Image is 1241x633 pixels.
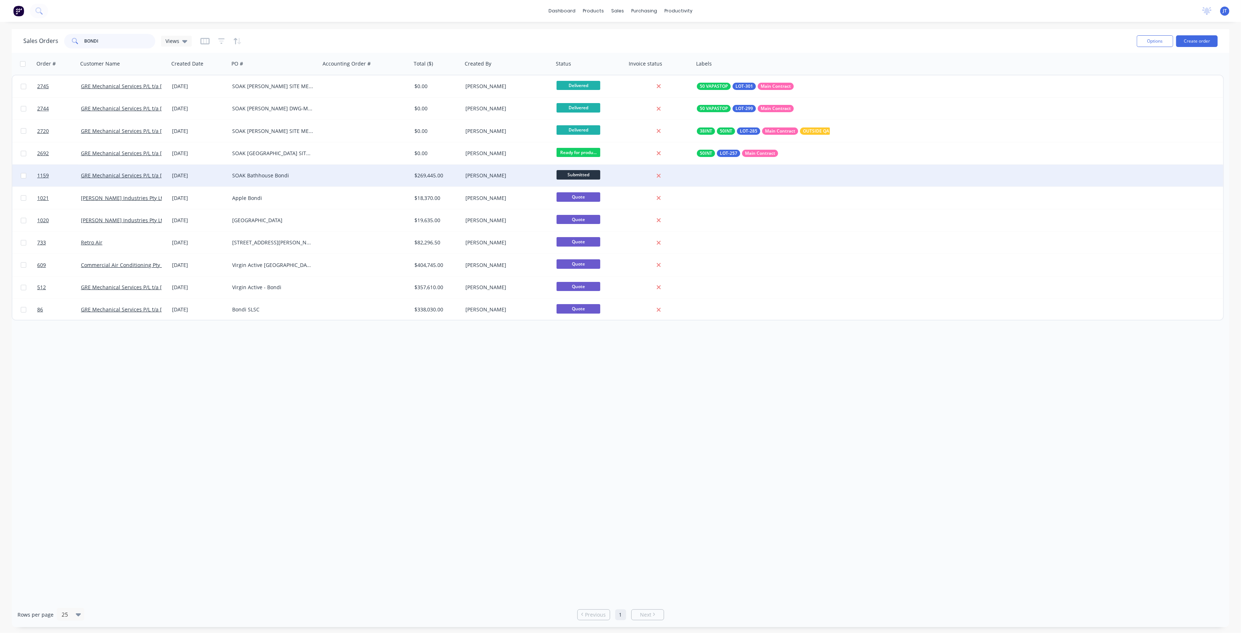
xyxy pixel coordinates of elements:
[557,103,600,112] span: Delivered
[232,105,313,112] div: SOAK [PERSON_NAME] DWG-M100 REV-E RUN D [DATE]
[37,217,49,224] span: 1020
[232,239,313,246] div: [STREET_ADDRESS][PERSON_NAME]
[1176,35,1218,47] button: Create order
[557,237,600,246] span: Quote
[632,611,664,618] a: Next page
[700,83,728,90] span: 50 VAPASTOP
[1223,8,1227,14] span: JT
[172,105,226,112] div: [DATE]
[465,60,491,67] div: Created By
[700,105,728,112] span: 50 VAPASTOP
[231,60,243,67] div: PO #
[232,262,313,269] div: Virgin Active [GEOGRAPHIC_DATA]
[81,105,248,112] a: GRE Mechanical Services P/L t/a [PERSON_NAME] & [PERSON_NAME]
[465,105,546,112] div: [PERSON_NAME]
[465,150,546,157] div: [PERSON_NAME]
[37,276,81,298] a: 512
[720,127,732,135] span: 50INT
[81,127,248,134] a: GRE Mechanical Services P/L t/a [PERSON_NAME] & [PERSON_NAME]
[232,127,313,135] div: SOAK [PERSON_NAME] SITE MEASURE [DATE]
[414,217,457,224] div: $19,635.00
[37,83,49,90] span: 2745
[465,194,546,202] div: [PERSON_NAME]
[557,170,600,179] span: Submitted
[465,83,546,90] div: [PERSON_NAME]
[465,172,546,179] div: [PERSON_NAME]
[165,37,179,45] span: Views
[1137,35,1173,47] button: Options
[37,209,81,231] a: 1020
[232,284,313,291] div: Virgin Active - Bondi
[37,172,49,179] span: 1159
[700,150,712,157] span: 50INT
[81,83,248,90] a: GRE Mechanical Services P/L t/a [PERSON_NAME] & [PERSON_NAME]
[578,611,610,618] a: Previous page
[465,239,546,246] div: [PERSON_NAME]
[23,38,58,44] h1: Sales Orders
[661,5,696,16] div: productivity
[765,127,795,135] span: Main Contract
[761,83,791,90] span: Main Contract
[172,262,226,269] div: [DATE]
[414,150,457,157] div: $0.00
[81,150,248,157] a: GRE Mechanical Services P/L t/a [PERSON_NAME] & [PERSON_NAME]
[232,150,313,157] div: SOAK [GEOGRAPHIC_DATA] SITE MEASURE [DATE]
[697,127,832,135] button: 38INT50INTLOT-285Main ContractOUTSIDE QA
[81,194,166,201] a: [PERSON_NAME] Industries Pty Ltd
[232,83,313,90] div: SOAK [PERSON_NAME] SITE MEASURE [DATE]
[17,611,54,618] span: Rows per page
[37,165,81,186] a: 1159
[37,105,49,112] span: 2744
[579,5,608,16] div: products
[37,150,49,157] span: 2692
[615,609,626,620] a: Page 1 is your current page
[232,217,313,224] div: [GEOGRAPHIC_DATA]
[414,105,457,112] div: $0.00
[172,284,226,291] div: [DATE]
[414,127,457,135] div: $0.00
[81,172,248,179] a: GRE Mechanical Services P/L t/a [PERSON_NAME] & [PERSON_NAME]
[697,105,794,112] button: 50 VAPASTOPLOT-299Main Contract
[735,105,753,112] span: LOT-299
[85,34,156,48] input: Search...
[735,83,753,90] span: LOT-301
[696,60,712,67] div: Labels
[697,83,794,90] button: 50 VAPASTOPLOT-301Main Contract
[414,284,457,291] div: $357,610.00
[232,306,313,313] div: Bondi SLSC
[720,150,737,157] span: LOT-257
[81,306,248,313] a: GRE Mechanical Services P/L t/a [PERSON_NAME] & [PERSON_NAME]
[414,262,457,269] div: $404,745.00
[629,60,662,67] div: Invoice status
[697,150,778,157] button: 50INTLOT-257Main Contract
[172,194,226,202] div: [DATE]
[557,304,600,313] span: Quote
[81,262,169,268] a: Commercial Air Conditioning Pty Ltd
[556,60,571,67] div: Status
[465,127,546,135] div: [PERSON_NAME]
[803,127,829,135] span: OUTSIDE QA
[172,239,226,246] div: [DATE]
[608,5,628,16] div: sales
[172,83,226,90] div: [DATE]
[171,60,203,67] div: Created Date
[761,105,791,112] span: Main Contract
[557,282,600,291] span: Quote
[414,194,457,202] div: $18,370.00
[172,150,226,157] div: [DATE]
[37,127,49,135] span: 2720
[700,127,712,135] span: 38INT
[740,127,757,135] span: LOT-285
[172,306,226,313] div: [DATE]
[36,60,56,67] div: Order #
[545,5,579,16] a: dashboard
[414,60,433,67] div: Total ($)
[37,98,81,119] a: 2744
[557,192,600,201] span: Quote
[172,172,226,179] div: [DATE]
[37,120,81,142] a: 2720
[81,217,166,224] a: [PERSON_NAME] Industries Pty Ltd
[13,5,24,16] img: Factory
[37,299,81,321] a: 86
[80,60,120,67] div: Customer Name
